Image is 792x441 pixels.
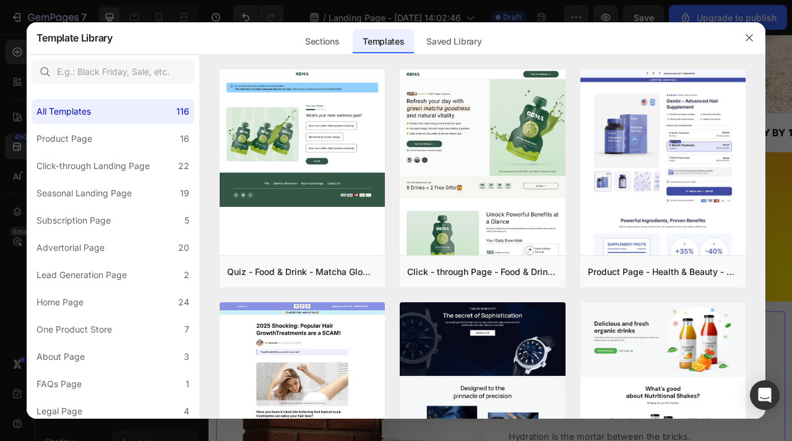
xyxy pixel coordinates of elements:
[37,377,82,391] div: FAQs Page
[37,213,111,228] div: Subscription Page
[180,186,189,201] div: 19
[37,159,150,173] div: Click-through Landing Page
[37,404,82,419] div: Legal Page
[220,69,385,207] img: quiz-1.png
[37,349,85,364] div: About Page
[271,228,315,241] strong: - Coffee
[37,22,113,54] h2: Template Library
[184,404,189,419] div: 4
[11,227,731,242] p: only spikes before it crashes.
[416,29,491,54] div: Saved Library
[37,295,84,310] div: Home Page
[588,264,739,279] div: Product Page - Health & Beauty - Hair Supplement
[11,198,731,212] p: Even a 1% drop in hydration drains focus, slows reaction, and kills endurance.
[184,268,189,282] div: 2
[184,213,189,228] div: 5
[11,285,731,299] p: Without electrolytes and vitamins, you’re still running at a deficit.
[141,256,209,269] strong: - Plain water
[184,322,189,337] div: 7
[325,116,530,133] p: CLINICALLY-BACKED HYDRATION
[37,322,112,337] div: One Product Store
[32,59,194,84] input: E.g.: Black Friday, Sale, etc.
[37,131,92,146] div: Product Page
[37,240,105,255] div: Advertorial Page
[178,295,189,310] div: 24
[178,240,189,255] div: 20
[407,264,558,279] div: Click - through Page - Food & Drink - Matcha Glow Shot
[295,29,349,54] div: Sections
[166,242,200,255] strong: drinks
[10,159,733,182] h2: The truth: you’re running on empty — and you don’t even know it.
[37,104,91,119] div: All Templates
[25,334,45,346] div: Row
[176,104,189,119] div: 116
[11,314,731,328] p: That’s why you feel the fog. That’s why you hit the wall. That’s why you wake up tired and recove...
[11,242,731,256] p: drown you in fifteen teaspoons of sugar with nothing your brain actually needs.
[11,256,731,270] p: hydrates, but it only replaces about 50% of what your body actually loses.
[353,29,414,54] div: Templates
[178,159,189,173] div: 22
[227,264,378,279] div: Quiz - Food & Drink - Matcha Glow Shot
[37,268,127,282] div: Lead Generation Page
[120,242,163,255] strong: - Sports
[186,377,189,391] div: 1
[750,380,780,410] div: Open Intercom Messenger
[184,349,189,364] div: 3
[2,116,239,133] p: 90-DAY 'FEEL IT OR FREE' GUARANTEE
[180,131,189,146] div: 16
[37,186,132,201] div: Seasonal Landing Page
